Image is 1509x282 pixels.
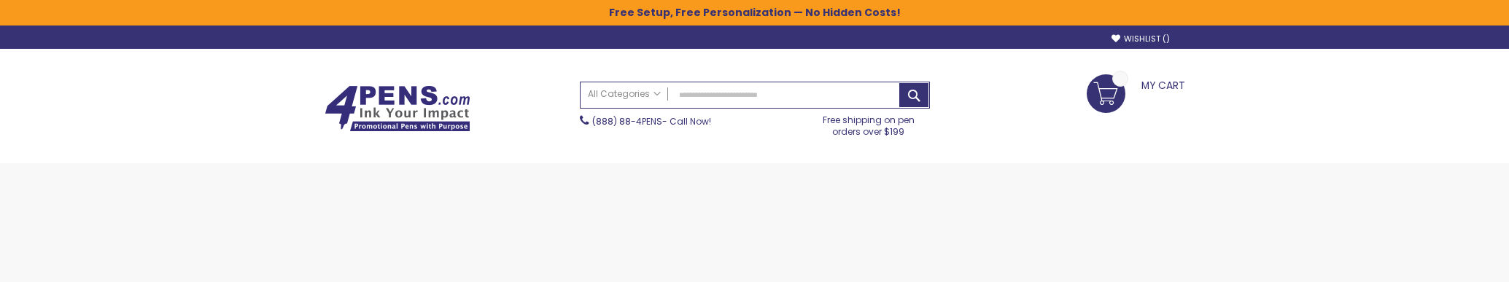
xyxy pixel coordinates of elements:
a: Wishlist [1112,34,1170,44]
a: All Categories [581,82,668,106]
span: - Call Now! [592,115,711,128]
a: (888) 88-4PENS [592,115,662,128]
span: All Categories [588,88,661,100]
div: Free shipping on pen orders over $199 [807,109,930,138]
img: 4Pens Custom Pens and Promotional Products [325,85,470,132]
